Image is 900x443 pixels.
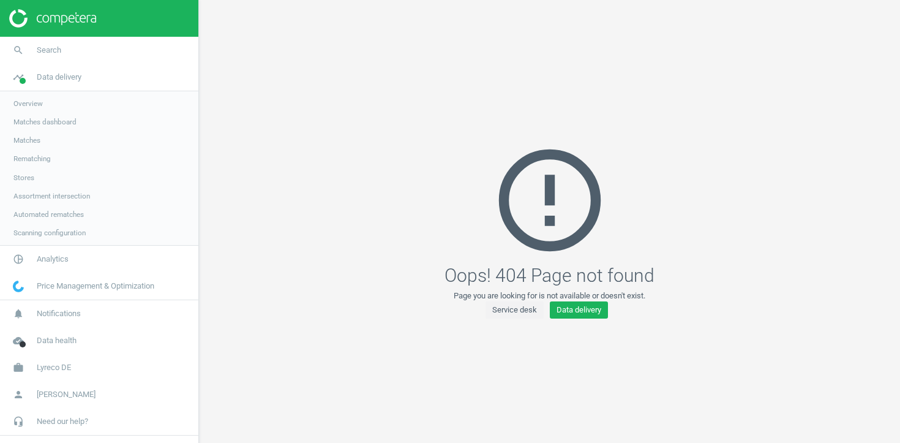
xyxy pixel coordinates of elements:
[13,173,34,183] span: Stores
[13,228,86,238] span: Scanning configuration
[489,139,611,262] i: error_outline
[7,410,30,433] i: headset_mic
[444,290,654,301] p: Page you are looking for is not available or doesn't exist.
[37,416,88,427] span: Need our help?
[37,335,77,346] span: Data health
[7,329,30,352] i: cloud_done
[13,191,90,201] span: Assortment intersection
[486,301,544,319] a: Service desk
[444,265,654,287] h1: Oops! 404 Page not found
[37,281,154,292] span: Price Management & Optimization
[13,210,84,219] span: Automated rematches
[7,383,30,406] i: person
[13,99,43,108] span: Overview
[37,254,69,265] span: Analytics
[37,72,81,83] span: Data delivery
[13,154,51,164] span: Rematching
[13,281,24,292] img: wGWNvw8QSZomAAAAABJRU5ErkJggg==
[37,45,61,56] span: Search
[7,248,30,271] i: pie_chart_outlined
[7,302,30,325] i: notifications
[13,135,40,145] span: Matches
[37,362,71,373] span: Lyreco DE
[13,117,77,127] span: Matches dashboard
[550,301,608,319] a: Data delivery
[9,9,96,28] img: ajHJNr6hYgQAAAAASUVORK5CYII=
[7,66,30,89] i: timeline
[37,389,96,400] span: [PERSON_NAME]
[7,356,30,379] i: work
[7,39,30,62] i: search
[37,308,81,319] span: Notifications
